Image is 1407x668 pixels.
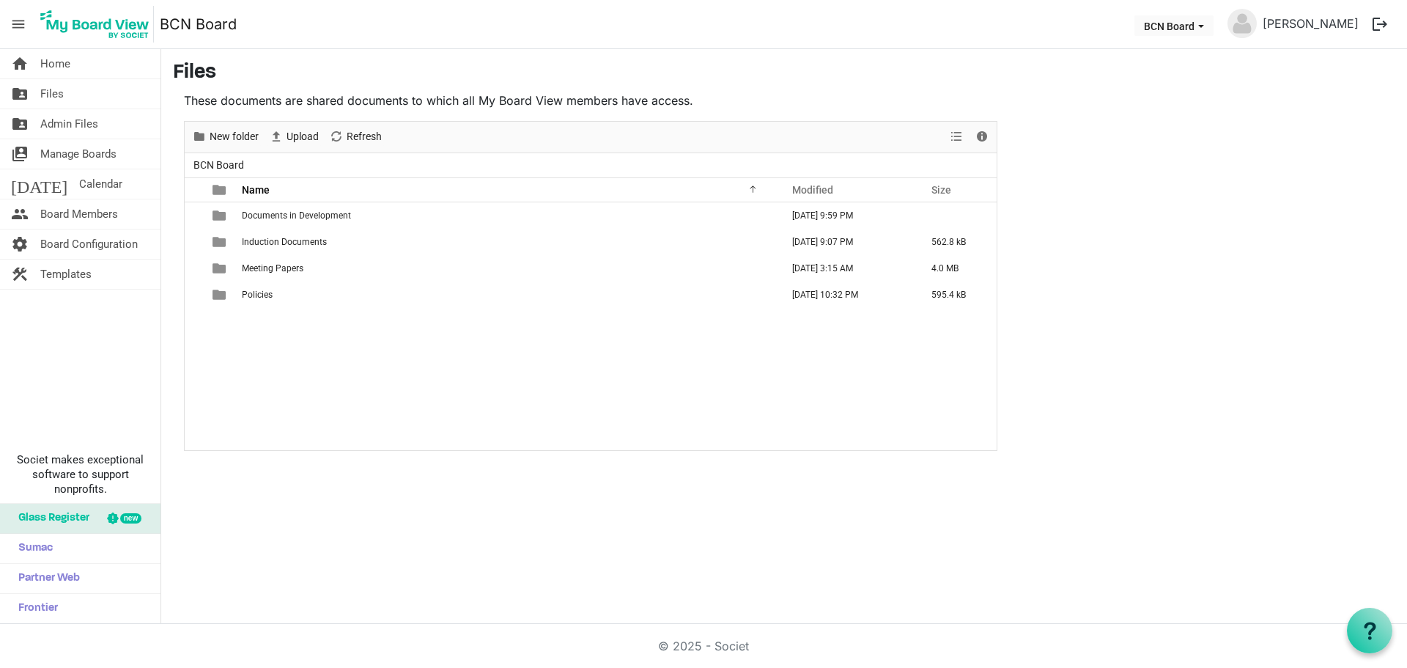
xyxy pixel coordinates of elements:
td: is template cell column header type [204,255,237,282]
a: My Board View Logo [36,6,160,43]
td: September 15, 2025 10:32 PM column header Modified [777,282,916,308]
td: September 15, 2025 9:59 PM column header Modified [777,202,916,229]
button: View dropdownbutton [948,128,965,146]
p: These documents are shared documents to which all My Board View members have access. [184,92,997,109]
span: Calendar [79,169,122,199]
img: no-profile-picture.svg [1227,9,1257,38]
span: Meeting Papers [242,263,303,274]
td: checkbox [185,202,204,229]
td: checkbox [185,282,204,308]
button: BCN Board dropdownbutton [1134,15,1214,36]
span: Board Configuration [40,230,138,259]
span: Home [40,49,70,78]
span: Sumac [11,534,53,563]
div: View [945,122,970,153]
span: New folder [208,128,260,146]
span: Admin Files [40,109,98,139]
button: Details [972,128,992,146]
div: Details [970,122,994,153]
td: 595.4 kB is template cell column header Size [916,282,997,308]
td: 562.8 kB is template cell column header Size [916,229,997,255]
button: logout [1364,9,1395,40]
span: Frontier [11,594,58,623]
span: Manage Boards [40,139,117,169]
span: Refresh [345,128,383,146]
span: Upload [285,128,320,146]
span: menu [4,10,32,38]
td: checkbox [185,255,204,282]
span: Documents in Development [242,210,351,221]
span: home [11,49,29,78]
span: Board Members [40,199,118,229]
span: people [11,199,29,229]
td: is template cell column header type [204,282,237,308]
div: new [120,513,141,524]
button: Upload [267,128,322,146]
td: is template cell column header Size [916,202,997,229]
span: [DATE] [11,169,67,199]
span: Files [40,79,64,109]
span: BCN Board [191,156,247,175]
button: Refresh [327,128,385,146]
a: © 2025 - Societ [658,639,749,653]
span: settings [11,230,29,259]
div: New folder [187,122,264,153]
td: Documents in Development is template cell column header Name [237,202,777,229]
span: construction [11,260,29,289]
img: My Board View Logo [36,6,154,43]
td: is template cell column header type [204,202,237,229]
button: New folder [190,128,262,146]
td: is template cell column header type [204,229,237,255]
span: Name [242,184,270,196]
span: Induction Documents [242,237,327,247]
td: checkbox [185,229,204,255]
span: Partner Web [11,564,80,593]
td: September 16, 2025 9:07 PM column header Modified [777,229,916,255]
span: Size [931,184,951,196]
span: switch_account [11,139,29,169]
td: Meeting Papers is template cell column header Name [237,255,777,282]
td: Policies is template cell column header Name [237,282,777,308]
span: Policies [242,290,273,300]
div: Refresh [324,122,387,153]
td: 4.0 MB is template cell column header Size [916,255,997,282]
span: Societ makes exceptional software to support nonprofits. [7,452,154,496]
span: Templates [40,260,92,289]
a: [PERSON_NAME] [1257,9,1364,38]
a: BCN Board [160,10,237,39]
td: Induction Documents is template cell column header Name [237,229,777,255]
div: Upload [264,122,324,153]
span: folder_shared [11,79,29,109]
h3: Files [173,61,1395,86]
td: September 18, 2025 3:15 AM column header Modified [777,255,916,282]
span: Modified [792,184,833,196]
span: Glass Register [11,504,89,533]
span: folder_shared [11,109,29,139]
